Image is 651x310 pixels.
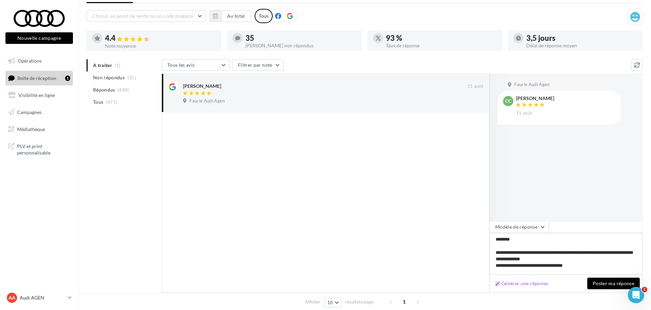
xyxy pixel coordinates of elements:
a: Boîte de réception1 [4,71,74,85]
button: Au total [210,10,251,22]
span: Faurie Audi Agen [514,82,549,88]
span: Visibilité en ligne [18,92,55,98]
span: PLV et print personnalisable [17,142,70,156]
span: (35) [127,75,136,80]
div: Note moyenne [105,44,216,48]
button: Tous les avis [162,59,230,71]
span: Tous les avis [167,62,195,68]
span: Non répondus [93,74,125,81]
div: [PERSON_NAME] [516,96,554,101]
a: Opérations [4,54,74,68]
div: Taux de réponse [386,43,497,48]
button: Filtrer par note [232,59,284,71]
span: Tous [93,99,103,105]
div: 1 [65,76,70,81]
span: 11 août [516,110,532,116]
button: Nouvelle campagne [5,32,73,44]
a: Médiathèque [4,122,74,136]
span: résultats/page [345,299,374,305]
span: 1 [642,287,647,292]
span: Choisir un point de vente ou un code magasin [92,13,193,19]
span: (440) [118,87,129,93]
a: PLV et print personnalisable [4,139,74,159]
button: Au total [221,10,251,22]
button: 10 [324,298,342,307]
div: [PERSON_NAME] [183,83,221,89]
a: Campagnes [4,105,74,119]
span: Afficher [305,299,320,305]
iframe: Intercom live chat [628,287,644,303]
button: Modèle de réponse [489,221,549,233]
span: AA [9,294,15,301]
div: Délai de réponse moyen [526,43,637,48]
div: 93 % [386,34,497,42]
span: Médiathèque [17,126,45,132]
button: Générer une réponse [493,279,551,288]
p: Audi AGEN [20,294,65,301]
button: Poster ma réponse [587,278,640,289]
span: Boîte de réception [17,75,56,81]
a: AA Audi AGEN [5,291,73,304]
span: Répondus [93,86,115,93]
div: 35 [245,34,357,42]
button: Choisir un point de vente ou un code magasin [87,10,206,22]
div: Tous [255,9,273,23]
span: 1 [399,296,410,307]
span: Cc [505,98,511,104]
div: [PERSON_NAME] non répondus [245,43,357,48]
div: 3,5 jours [526,34,637,42]
span: Opérations [18,58,42,64]
span: 11 août [467,83,483,89]
span: 10 [327,300,333,305]
div: 4.4 [105,34,216,42]
span: (475) [106,99,118,105]
span: Faurie Audi Agen [190,98,225,104]
a: Visibilité en ligne [4,88,74,102]
span: Campagnes [17,109,42,115]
